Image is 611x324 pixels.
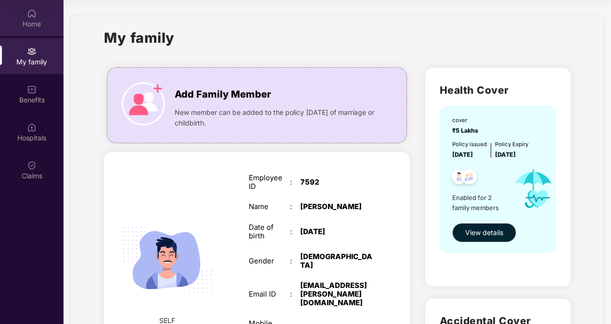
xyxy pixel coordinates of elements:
div: [PERSON_NAME] [300,202,372,211]
img: icon [122,82,165,125]
div: Date of birth [249,223,290,240]
img: svg+xml;base64,PHN2ZyBpZD0iQ2xhaW0iIHhtbG5zPSJodHRwOi8vd3d3LnczLm9yZy8yMDAwL3N2ZyIgd2lkdGg9IjIwIi... [27,161,37,170]
h1: My family [104,27,175,49]
div: [DEMOGRAPHIC_DATA] [300,252,372,270]
span: [DATE] [495,151,516,158]
div: cover [452,116,481,125]
div: [DATE] [300,227,372,236]
button: View details [452,223,516,242]
img: svg+xml;base64,PHN2ZyB4bWxucz0iaHR0cDovL3d3dy53My5vcmcvMjAwMC9zdmciIHdpZHRoPSI0OC45NDMiIGhlaWdodD... [447,166,471,190]
div: : [290,290,300,299]
span: Enabled for 2 family members [452,193,507,212]
span: View details [465,227,503,238]
img: svg+xml;base64,PHN2ZyBpZD0iSG9zcGl0YWxzIiB4bWxucz0iaHR0cDovL3d3dy53My5vcmcvMjAwMC9zdmciIHdpZHRoPS... [27,123,37,132]
img: icon [507,160,560,218]
div: : [290,227,300,236]
div: : [290,178,300,187]
span: New member can be added to the policy [DATE] of marriage or childbirth. [175,107,377,128]
div: [EMAIL_ADDRESS][PERSON_NAME][DOMAIN_NAME] [300,281,372,307]
span: ₹5 Lakhs [452,127,481,134]
div: 7592 [300,178,372,187]
img: svg+xml;base64,PHN2ZyB4bWxucz0iaHR0cDovL3d3dy53My5vcmcvMjAwMC9zdmciIHdpZHRoPSI0OC45NDMiIGhlaWdodD... [458,166,481,190]
div: Policy issued [452,140,487,149]
div: Name [249,202,290,211]
img: svg+xml;base64,PHN2ZyB4bWxucz0iaHR0cDovL3d3dy53My5vcmcvMjAwMC9zdmciIHdpZHRoPSIyMjQiIGhlaWdodD0iMT... [112,204,223,315]
h2: Health Cover [440,82,556,98]
div: Employee ID [249,174,290,191]
img: svg+xml;base64,PHN2ZyBpZD0iQmVuZWZpdHMiIHhtbG5zPSJodHRwOi8vd3d3LnczLm9yZy8yMDAwL3N2ZyIgd2lkdGg9Ij... [27,85,37,94]
div: Policy Expiry [495,140,528,149]
div: : [290,257,300,265]
span: Add Family Member [175,87,271,102]
div: : [290,202,300,211]
div: Gender [249,257,290,265]
div: Email ID [249,290,290,299]
img: svg+xml;base64,PHN2ZyBpZD0iSG9tZSIgeG1sbnM9Imh0dHA6Ly93d3cudzMub3JnLzIwMDAvc3ZnIiB3aWR0aD0iMjAiIG... [27,9,37,18]
span: [DATE] [452,151,473,158]
img: svg+xml;base64,PHN2ZyB3aWR0aD0iMjAiIGhlaWdodD0iMjAiIHZpZXdCb3g9IjAgMCAyMCAyMCIgZmlsbD0ibm9uZSIgeG... [27,47,37,56]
